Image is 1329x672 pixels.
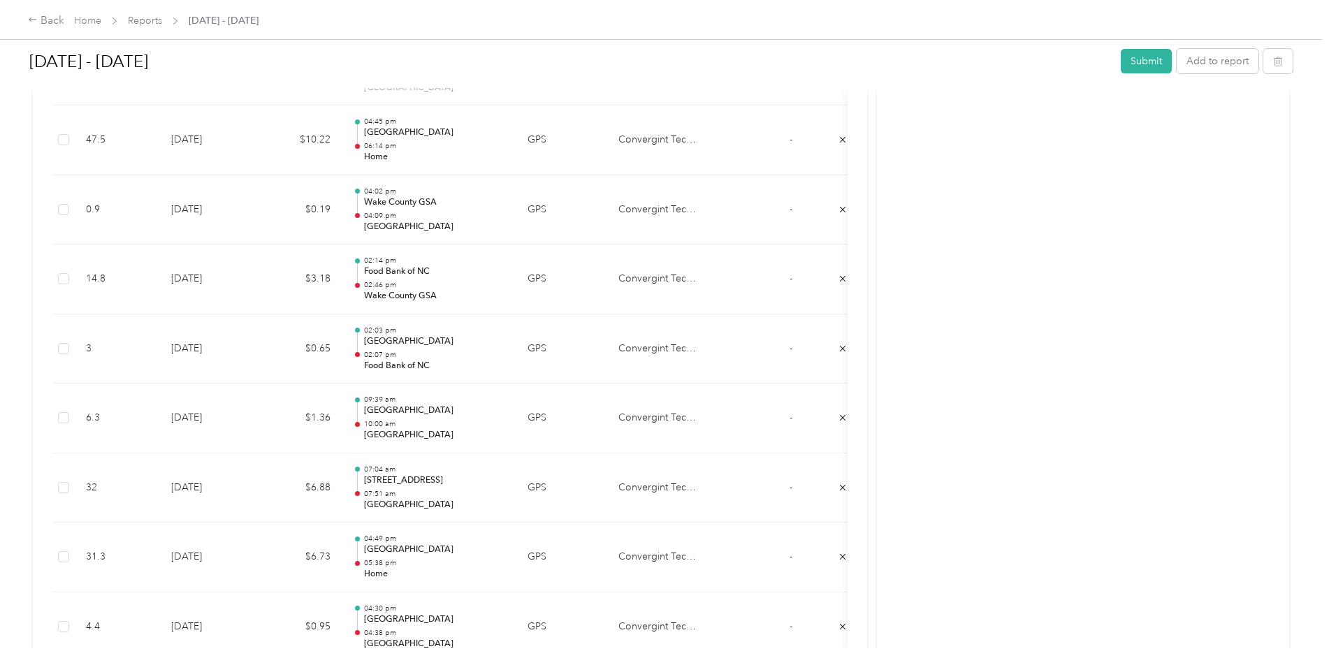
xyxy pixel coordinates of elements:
p: [GEOGRAPHIC_DATA] [364,126,505,139]
td: 47.5 [75,105,160,175]
a: Home [74,15,101,27]
td: GPS [516,384,607,453]
p: [GEOGRAPHIC_DATA] [364,335,505,348]
span: - [790,620,792,632]
td: [DATE] [160,244,258,314]
td: GPS [516,314,607,384]
td: $0.19 [258,175,342,245]
span: - [790,272,792,284]
p: 10:00 am [364,419,505,429]
p: 02:03 pm [364,326,505,335]
td: [DATE] [160,453,258,523]
p: 05:38 pm [364,558,505,568]
p: [GEOGRAPHIC_DATA] [364,543,505,556]
td: Convergint Technologies [607,175,712,245]
p: [GEOGRAPHIC_DATA] [364,499,505,511]
p: 07:51 am [364,489,505,499]
td: 32 [75,453,160,523]
td: 4.4 [75,592,160,662]
td: GPS [516,453,607,523]
td: Convergint Technologies [607,453,712,523]
p: Food Bank of NC [364,360,505,372]
td: $1.36 [258,384,342,453]
td: $6.88 [258,453,342,523]
td: Convergint Technologies [607,523,712,592]
p: 07:04 am [364,465,505,474]
td: GPS [516,523,607,592]
td: $6.73 [258,523,342,592]
td: 14.8 [75,244,160,314]
p: Food Bank of NC [364,265,505,278]
td: GPS [516,175,607,245]
td: Convergint Technologies [607,384,712,453]
td: $0.95 [258,592,342,662]
td: 3 [75,314,160,384]
td: Convergint Technologies [607,244,712,314]
span: - [790,550,792,562]
p: 04:30 pm [364,604,505,613]
td: [DATE] [160,105,258,175]
td: Convergint Technologies [607,592,712,662]
h1: Sep 1 - 30, 2025 [29,45,1111,78]
td: 0.9 [75,175,160,245]
p: 04:38 pm [364,628,505,638]
p: 04:02 pm [364,187,505,196]
td: [DATE] [160,523,258,592]
td: GPS [516,592,607,662]
td: 31.3 [75,523,160,592]
div: Back [28,13,64,29]
td: [DATE] [160,592,258,662]
p: 04:45 pm [364,117,505,126]
td: GPS [516,244,607,314]
span: - [790,342,792,354]
td: $0.65 [258,314,342,384]
p: 04:49 pm [364,534,505,543]
td: 6.3 [75,384,160,453]
iframe: Everlance-gr Chat Button Frame [1251,594,1329,672]
span: [DATE] - [DATE] [189,13,259,28]
td: [DATE] [160,175,258,245]
p: Home [364,151,505,163]
p: Home [364,568,505,580]
p: 02:14 pm [364,256,505,265]
p: [GEOGRAPHIC_DATA] [364,638,505,650]
button: Submit [1121,49,1172,73]
p: [GEOGRAPHIC_DATA] [364,221,505,233]
span: - [790,481,792,493]
p: [STREET_ADDRESS] [364,474,505,487]
p: Wake County GSA [364,290,505,302]
span: - [790,411,792,423]
td: GPS [516,105,607,175]
p: [GEOGRAPHIC_DATA] [364,404,505,417]
p: 04:09 pm [364,211,505,221]
p: 06:14 pm [364,141,505,151]
span: - [790,133,792,145]
p: 02:46 pm [364,280,505,290]
a: Reports [128,15,162,27]
p: 09:39 am [364,395,505,404]
span: - [790,203,792,215]
td: Convergint Technologies [607,314,712,384]
p: [GEOGRAPHIC_DATA] [364,613,505,626]
td: $10.22 [258,105,342,175]
td: [DATE] [160,314,258,384]
td: Convergint Technologies [607,105,712,175]
td: $3.18 [258,244,342,314]
td: [DATE] [160,384,258,453]
button: Add to report [1177,49,1258,73]
p: 02:07 pm [364,350,505,360]
p: [GEOGRAPHIC_DATA] [364,429,505,441]
p: Wake County GSA [364,196,505,209]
